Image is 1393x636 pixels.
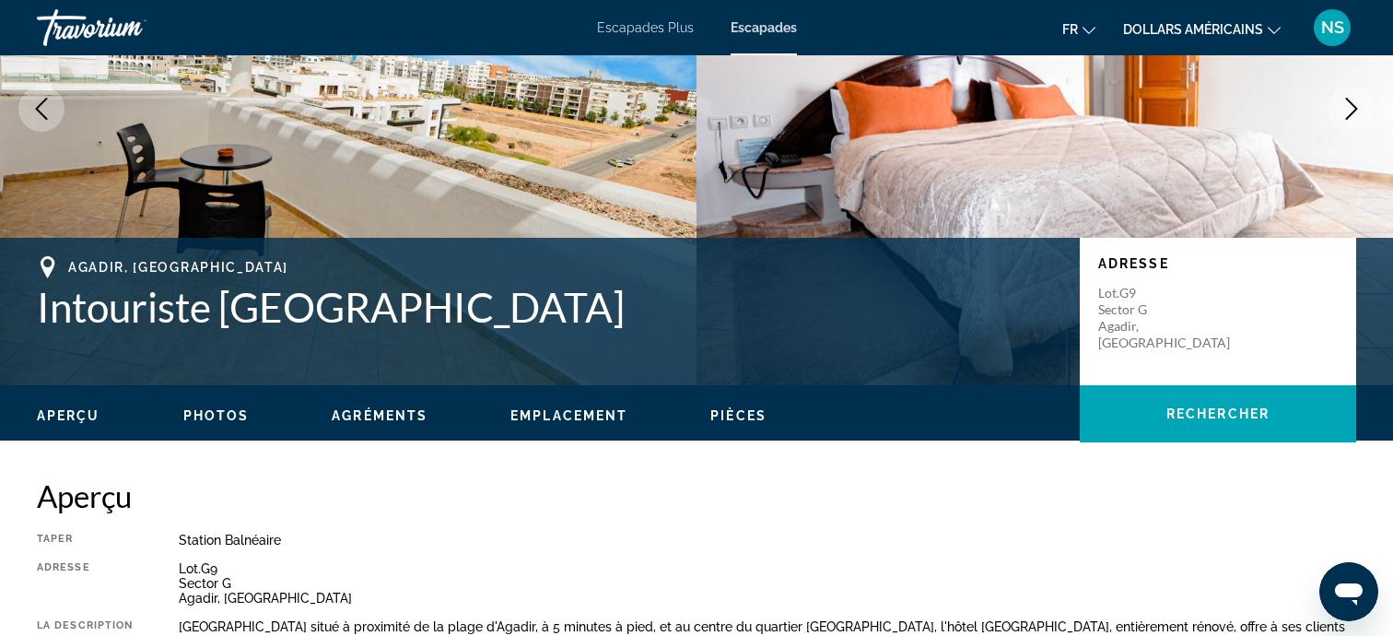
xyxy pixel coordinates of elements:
a: Travorium [37,4,221,52]
div: Taper [37,533,133,548]
button: Photos [183,407,250,424]
span: Aperçu [37,408,100,423]
span: Agréments [332,408,427,423]
a: Escapades Plus [597,20,694,35]
font: dollars américains [1123,22,1263,37]
button: Aperçu [37,407,100,424]
button: Agréments [332,407,427,424]
button: Changer de devise [1123,16,1281,42]
button: Menu utilisateur [1308,8,1356,47]
p: Lot.G9 Sector G Agadir, [GEOGRAPHIC_DATA] [1098,285,1246,351]
span: Rechercher [1166,406,1270,421]
span: Photos [183,408,250,423]
button: Emplacement [510,407,627,424]
button: Pièces [710,407,767,424]
div: Lot.G9 Sector G Agadir, [GEOGRAPHIC_DATA] [179,561,1356,606]
button: Rechercher [1080,385,1356,442]
span: Emplacement [510,408,627,423]
font: fr [1062,22,1078,37]
span: Agadir, [GEOGRAPHIC_DATA] [68,260,288,275]
font: NS [1321,18,1344,37]
h1: Intouriste [GEOGRAPHIC_DATA] [37,283,1061,331]
button: Previous image [18,86,64,132]
span: Pièces [710,408,767,423]
div: Station balnéaire [179,533,1356,548]
button: Next image [1329,86,1375,132]
button: Changer de langue [1062,16,1095,42]
div: Adresse [37,561,133,606]
a: Escapades [731,20,797,35]
iframe: Bouton de lancement de la fenêtre de messagerie [1319,562,1378,621]
h2: Aperçu [37,477,1356,514]
p: Adresse [1098,256,1338,271]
